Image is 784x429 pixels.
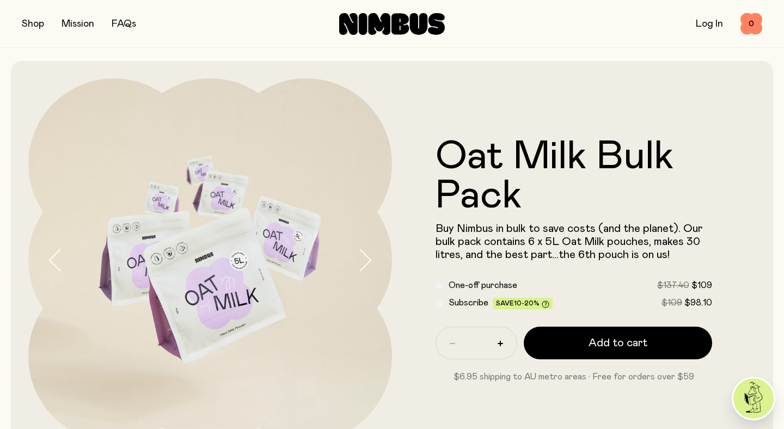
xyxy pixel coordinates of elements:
span: $137.40 [657,281,689,290]
p: $6.95 shipping to AU metro areas · Free for orders over $59 [436,370,712,383]
span: 10-20% [514,300,540,307]
a: Log In [696,19,723,29]
span: $109 [691,281,712,290]
a: Mission [62,19,94,29]
span: Save [496,300,549,308]
span: $109 [661,298,682,307]
button: Add to cart [524,327,712,359]
h1: Oat Milk Bulk Pack [436,137,712,216]
span: $98.10 [684,298,712,307]
span: Subscribe [449,298,488,307]
img: agent [733,378,774,419]
span: Add to cart [589,335,647,351]
button: 0 [740,13,762,35]
span: Buy Nimbus in bulk to save costs (and the planet). Our bulk pack contains 6 x 5L Oat Milk pouches... [436,223,702,260]
span: One-off purchase [449,281,517,290]
a: FAQs [112,19,136,29]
